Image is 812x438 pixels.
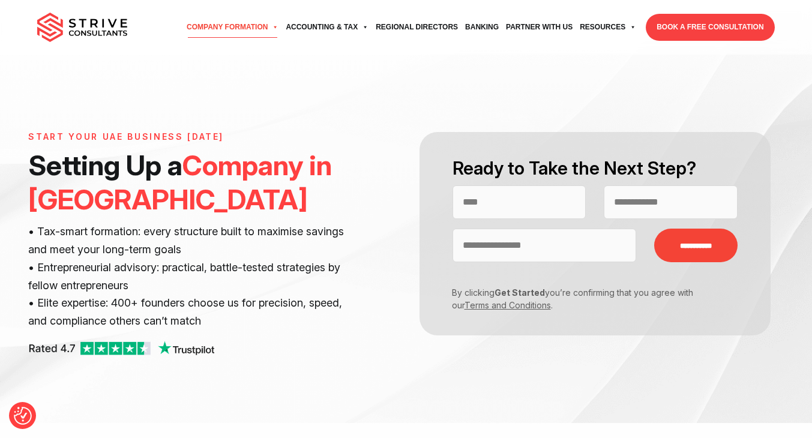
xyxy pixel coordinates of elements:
a: Company Formation [183,11,282,44]
a: BOOK A FREE CONSULTATION [646,14,774,41]
h2: Ready to Take the Next Step? [453,156,738,181]
a: Resources [576,11,640,44]
h6: Start Your UAE Business [DATE] [28,132,353,142]
a: Terms and Conditions [465,300,551,310]
p: • Tax-smart formation: every structure built to maximise savings and meet your long-term goals • ... [28,223,353,330]
a: Banking [462,11,502,44]
h1: Setting Up a [28,148,353,217]
img: main-logo.svg [37,13,127,43]
button: Consent Preferences [14,407,32,425]
p: By clicking you’re confirming that you agree with our . [444,286,729,311]
span: Company in [GEOGRAPHIC_DATA] [28,148,332,216]
a: Accounting & Tax [282,11,372,44]
strong: Get Started [495,287,545,298]
a: Partner with Us [502,11,576,44]
form: Contact form [406,132,784,335]
img: Revisit consent button [14,407,32,425]
a: Regional Directors [372,11,462,44]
